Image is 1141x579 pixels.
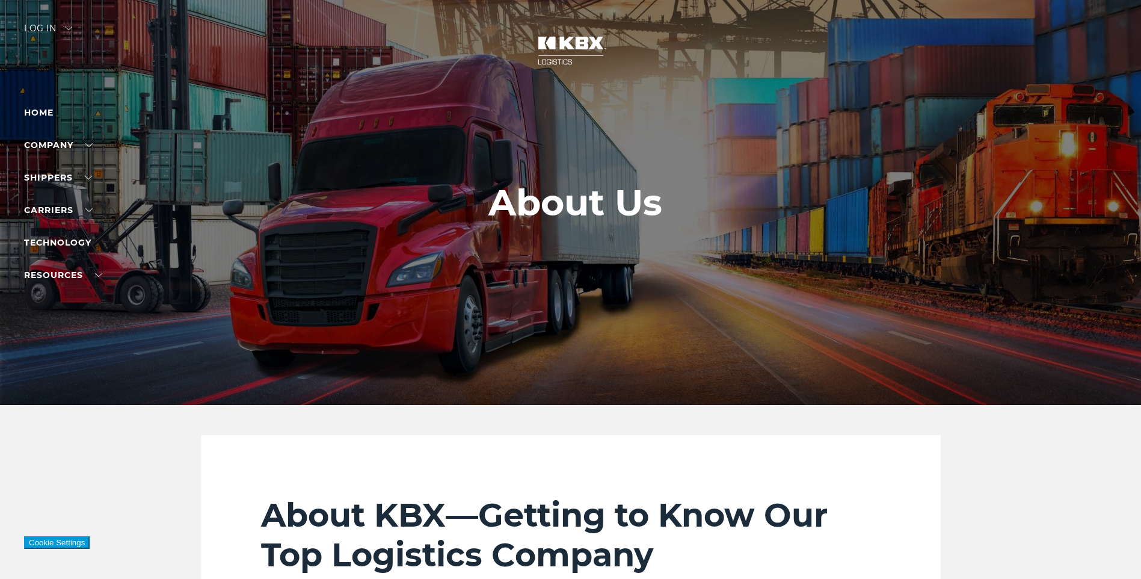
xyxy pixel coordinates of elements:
a: Company [24,140,93,150]
div: Log in [24,24,72,42]
img: kbx logo [526,24,616,77]
button: Cookie Settings [24,536,90,549]
a: Carriers [24,205,93,215]
img: arrow [65,26,72,30]
a: Home [24,107,54,118]
a: Technology [24,237,91,248]
a: SHIPPERS [24,172,92,183]
h2: About KBX—Getting to Know Our Top Logistics Company [261,495,881,575]
a: RESOURCES [24,270,102,280]
h1: About Us [488,182,662,223]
